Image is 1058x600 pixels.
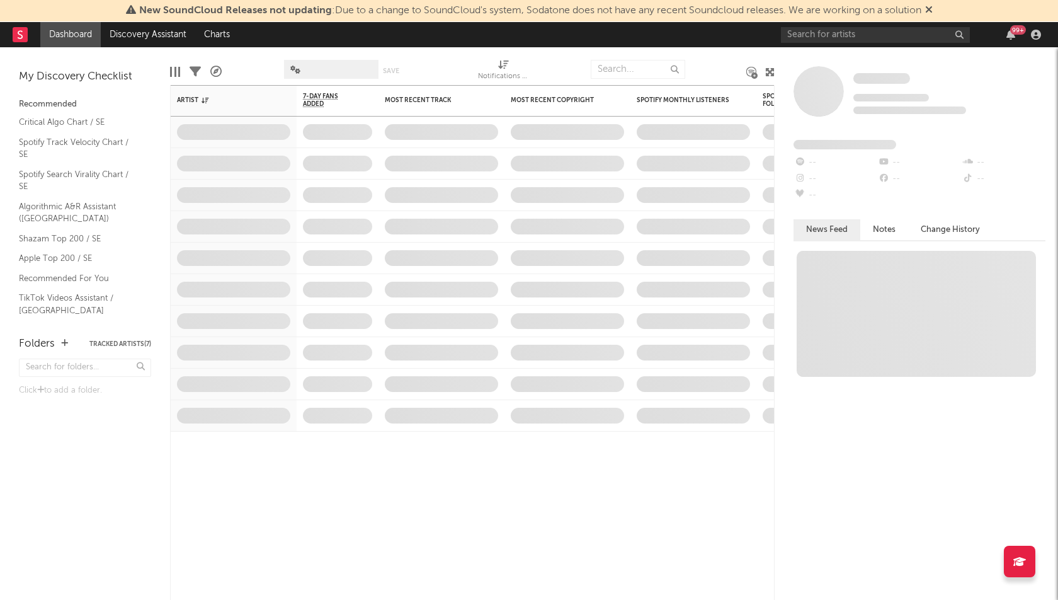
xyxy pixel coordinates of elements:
[853,94,929,101] span: Tracking Since: [DATE]
[19,136,139,161] a: Spotify Track Velocity Chart / SE
[853,107,966,114] span: 0 fans last week
[383,67,399,74] button: Save
[853,72,910,85] a: Some Artist
[793,171,877,187] div: --
[210,54,222,90] div: A&R Pipeline
[591,60,685,79] input: Search...
[195,22,239,47] a: Charts
[19,383,151,398] div: Click to add a folder.
[1010,25,1026,35] div: 99 +
[177,96,271,104] div: Artist
[19,97,151,112] div: Recommended
[19,168,139,193] a: Spotify Search Virality Chart / SE
[962,171,1045,187] div: --
[385,96,479,104] div: Most Recent Track
[190,54,201,90] div: Filters
[101,22,195,47] a: Discovery Assistant
[781,27,970,43] input: Search for artists
[793,154,877,171] div: --
[925,6,933,16] span: Dismiss
[19,337,55,352] div: Folders
[860,219,908,240] button: Notes
[19,115,139,129] a: Critical Algo Chart / SE
[1006,30,1015,40] button: 99+
[478,54,528,90] div: Notifications (Artist)
[478,69,528,84] div: Notifications (Artist)
[19,200,139,226] a: Algorithmic A&R Assistant ([GEOGRAPHIC_DATA])
[763,93,807,108] div: Spotify Followers
[170,54,180,90] div: Edit Columns
[511,96,605,104] div: Most Recent Copyright
[877,171,961,187] div: --
[793,219,860,240] button: News Feed
[89,341,151,347] button: Tracked Artists(7)
[908,219,993,240] button: Change History
[19,291,139,317] a: TikTok Videos Assistant / [GEOGRAPHIC_DATA]
[19,251,139,265] a: Apple Top 200 / SE
[877,154,961,171] div: --
[19,69,151,84] div: My Discovery Checklist
[793,140,896,149] span: Fans Added by Platform
[19,272,139,286] a: Recommended For You
[793,187,877,204] div: --
[139,6,921,16] span: : Due to a change to SoundCloud's system, Sodatone does not have any recent Soundcloud releases. ...
[19,359,151,377] input: Search for folders...
[19,232,139,246] a: Shazam Top 200 / SE
[40,22,101,47] a: Dashboard
[853,73,910,84] span: Some Artist
[962,154,1045,171] div: --
[303,93,353,108] span: 7-Day Fans Added
[139,6,332,16] span: New SoundCloud Releases not updating
[637,96,731,104] div: Spotify Monthly Listeners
